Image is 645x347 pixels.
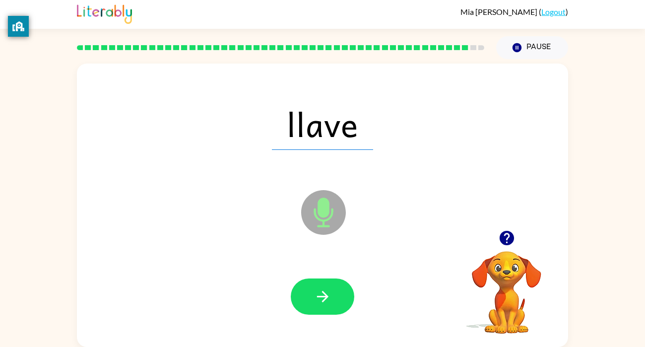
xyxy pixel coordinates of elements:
a: Logout [541,7,566,16]
img: Literably [77,2,132,24]
span: Mia [PERSON_NAME] [460,7,539,16]
button: Pause [496,36,568,59]
div: ( ) [460,7,568,16]
button: privacy banner [8,16,29,37]
span: llave [272,98,373,150]
video: Your browser must support playing .mp4 files to use Literably. Please try using another browser. [457,236,556,335]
